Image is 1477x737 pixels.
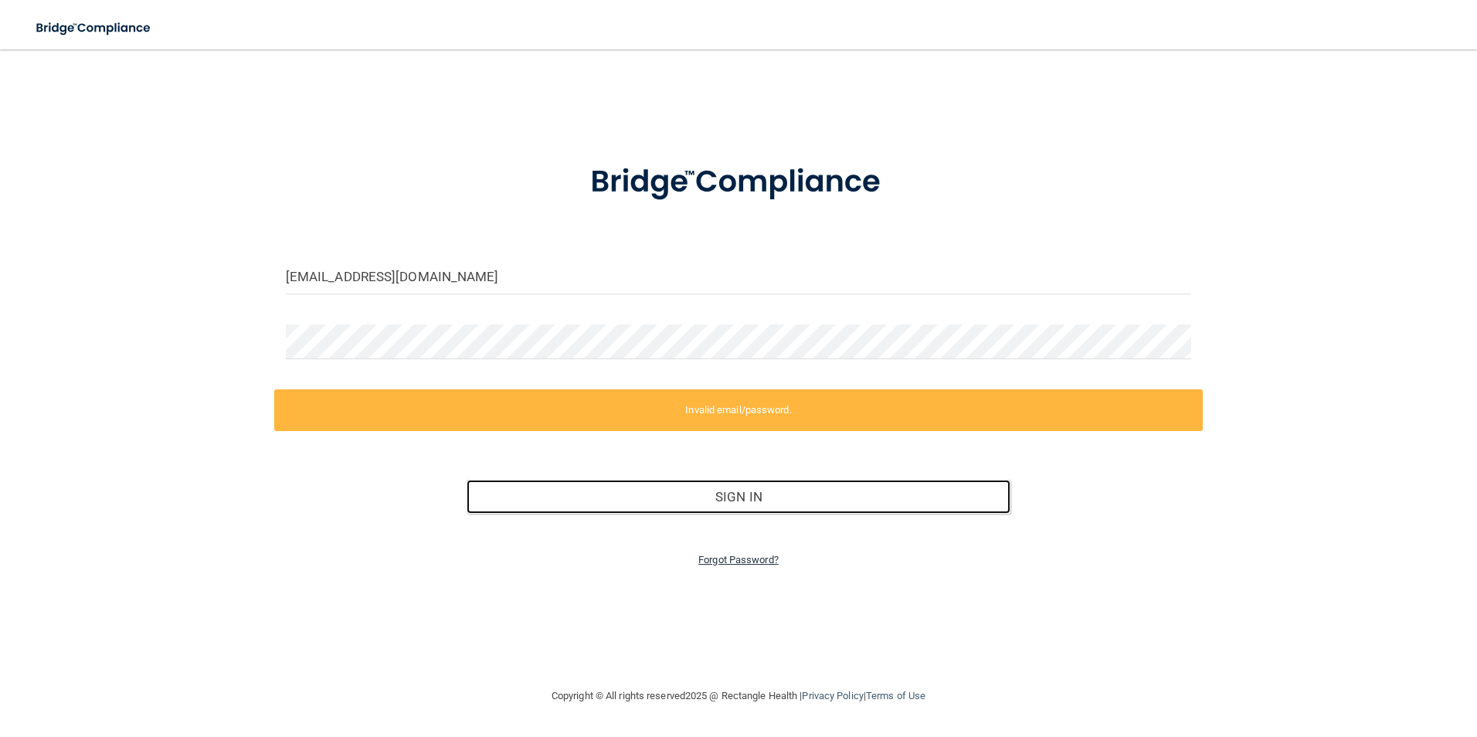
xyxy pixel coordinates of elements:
[467,480,1010,514] button: Sign In
[274,389,1204,431] label: Invalid email/password.
[457,671,1020,721] div: Copyright © All rights reserved 2025 @ Rectangle Health | |
[802,690,863,701] a: Privacy Policy
[698,554,779,565] a: Forgot Password?
[866,690,925,701] a: Terms of Use
[286,260,1192,294] input: Email
[23,12,165,44] img: bridge_compliance_login_screen.278c3ca4.svg
[559,142,918,222] img: bridge_compliance_login_screen.278c3ca4.svg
